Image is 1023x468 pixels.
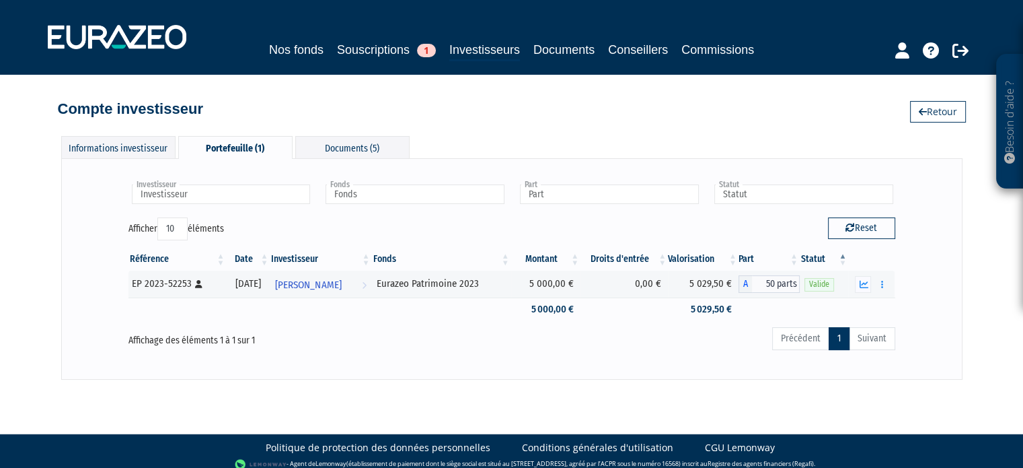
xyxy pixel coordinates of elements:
[580,248,668,271] th: Droits d'entrée: activer pour trier la colonne par ordre croissant
[128,218,224,240] label: Afficher éléments
[266,441,490,455] a: Politique de protection des données personnelles
[337,40,436,59] a: Souscriptions1
[829,327,849,350] a: 1
[708,459,814,468] a: Registre des agents financiers (Regafi)
[511,248,581,271] th: Montant: activer pour trier la colonne par ordre croissant
[511,298,581,321] td: 5 000,00 €
[132,277,222,291] div: EP 2023-52253
[371,248,510,271] th: Fonds: activer pour trier la colonne par ordre croissant
[533,40,595,59] a: Documents
[608,40,668,59] a: Conseillers
[804,278,834,291] span: Valide
[738,275,752,293] span: A
[511,271,581,298] td: 5 000,00 €
[668,298,738,321] td: 5 029,50 €
[910,101,966,123] a: Retour
[269,40,324,59] a: Nos fonds
[681,40,754,59] a: Commissions
[1002,61,1018,182] p: Besoin d'aide ?
[270,271,371,298] a: [PERSON_NAME]
[800,248,848,271] th: Statut : activer pour trier la colonne par ordre d&eacute;croissant
[738,275,800,293] div: A - Eurazeo Patrimoine 2023
[361,273,366,298] i: Voir l'investisseur
[157,218,188,240] select: Afficheréléments
[668,271,738,298] td: 5 029,50 €
[449,40,520,61] a: Investisseurs
[315,459,346,468] a: Lemonway
[738,248,800,271] th: Part: activer pour trier la colonne par ordre croissant
[580,271,668,298] td: 0,00 €
[668,248,738,271] th: Valorisation: activer pour trier la colonne par ordre croissant
[61,136,176,158] div: Informations investisseur
[128,326,437,347] div: Affichage des éléments 1 à 1 sur 1
[48,25,186,49] img: 1732889491-logotype_eurazeo_blanc_rvb.png
[828,218,895,239] button: Reset
[752,275,800,293] span: 50 parts
[178,136,293,159] div: Portefeuille (1)
[417,44,436,57] span: 1
[195,280,202,288] i: [Français] Personne physique
[128,248,227,271] th: Référence : activer pour trier la colonne par ordre croissant
[275,273,341,298] span: [PERSON_NAME]
[705,441,775,455] a: CGU Lemonway
[376,277,506,291] div: Eurazeo Patrimoine 2023
[522,441,673,455] a: Conditions générales d'utilisation
[231,277,266,291] div: [DATE]
[270,248,371,271] th: Investisseur: activer pour trier la colonne par ordre croissant
[58,101,203,117] h4: Compte investisseur
[295,136,410,158] div: Documents (5)
[227,248,270,271] th: Date: activer pour trier la colonne par ordre croissant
